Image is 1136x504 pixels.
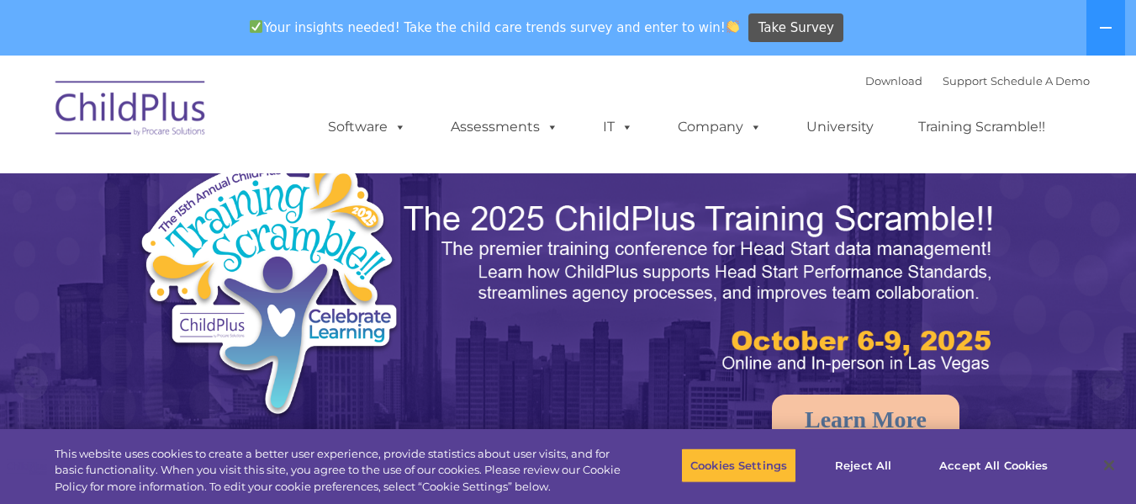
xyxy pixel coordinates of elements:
a: IT [586,110,650,144]
a: Download [865,74,922,88]
button: Close [1091,447,1128,484]
span: Your insights needed! Take the child care trends survey and enter to win! [243,11,747,44]
a: Schedule A Demo [991,74,1090,88]
a: Company [661,110,779,144]
a: Training Scramble!! [901,110,1062,144]
div: This website uses cookies to create a better user experience, provide statistics about user visit... [55,446,625,496]
a: Take Survey [748,13,843,43]
a: Support [943,74,987,88]
a: Software [311,110,423,144]
img: ✅ [250,20,262,33]
button: Reject All [811,448,916,483]
a: Assessments [434,110,575,144]
span: Last name [234,111,285,124]
span: Take Survey [758,13,834,43]
font: | [865,74,1090,88]
img: ChildPlus by Procare Solutions [47,69,215,153]
span: Phone number [234,180,305,193]
button: Cookies Settings [681,448,796,483]
img: 👏 [727,20,739,33]
a: Learn More [772,395,959,445]
a: University [790,110,890,144]
button: Accept All Cookies [930,448,1057,483]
